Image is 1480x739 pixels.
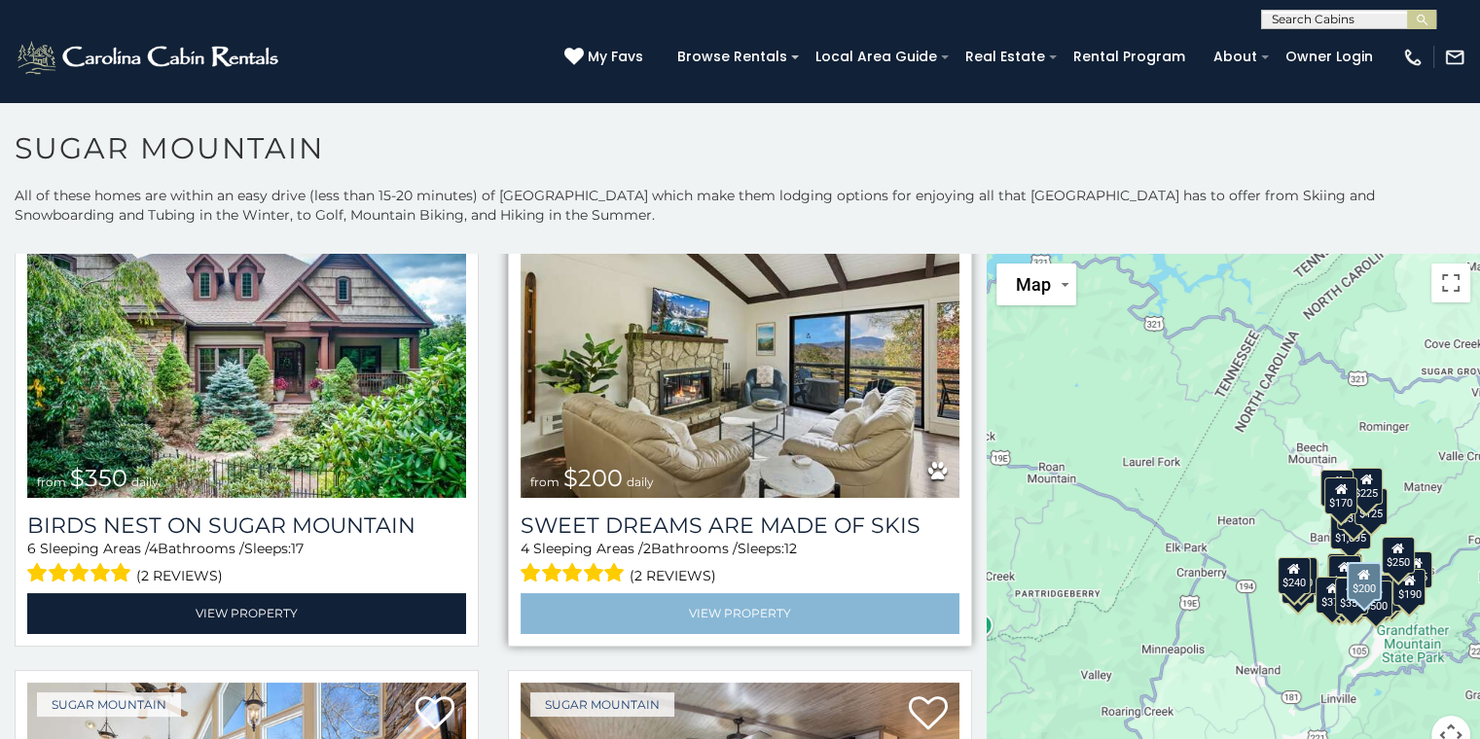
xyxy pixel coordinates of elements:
[415,694,454,735] a: Add to favorites
[1276,42,1383,72] a: Owner Login
[136,563,223,588] span: (2 reviews)
[530,692,674,717] a: Sugar Mountain
[27,512,466,539] a: Birds Nest On Sugar Mountain
[149,540,158,557] span: 4
[806,42,947,72] a: Local Area Guide
[27,204,466,498] a: Birds Nest On Sugar Mountain from $350 daily
[1398,551,1431,588] div: $155
[1016,274,1051,295] span: Map
[1358,581,1391,617] div: $500
[630,563,716,588] span: (2 reviews)
[70,464,127,492] span: $350
[1277,556,1310,593] div: $240
[1431,264,1470,302] button: Toggle fullscreen view
[1064,42,1195,72] a: Rental Program
[15,38,284,77] img: White-1-2.png
[1316,576,1349,613] div: $375
[521,204,959,498] img: Sweet Dreams Are Made Of Skis
[521,540,529,557] span: 4
[1320,470,1354,507] div: $240
[1336,492,1369,529] div: $350
[27,540,36,557] span: 6
[1354,488,1387,525] div: $125
[1327,554,1360,591] div: $300
[909,694,948,735] a: Add to favorites
[784,540,797,557] span: 12
[27,593,466,633] a: View Property
[1402,47,1424,68] img: phone-regular-white.png
[643,540,651,557] span: 2
[521,204,959,498] a: Sweet Dreams Are Made Of Skis from $200 daily
[131,475,159,489] span: daily
[521,512,959,539] a: Sweet Dreams Are Made Of Skis
[1204,42,1267,72] a: About
[521,539,959,588] div: Sleeping Areas / Bathrooms / Sleeps:
[564,47,648,68] a: My Favs
[588,47,643,67] span: My Favs
[1368,575,1401,612] div: $195
[521,593,959,633] a: View Property
[563,464,623,492] span: $200
[1350,468,1383,505] div: $225
[1346,562,1381,601] div: $200
[1283,556,1317,593] div: $210
[1323,476,1356,513] div: $170
[37,692,181,717] a: Sugar Mountain
[27,539,466,588] div: Sleeping Areas / Bathrooms / Sleeps:
[1330,512,1371,549] div: $1,095
[627,475,654,489] span: daily
[37,475,66,489] span: from
[996,264,1076,305] button: Change map style
[530,475,560,489] span: from
[668,42,797,72] a: Browse Rentals
[1326,553,1359,590] div: $190
[27,204,466,498] img: Birds Nest On Sugar Mountain
[291,540,304,557] span: 17
[1392,568,1426,605] div: $190
[1444,47,1465,68] img: mail-regular-white.png
[1334,578,1367,615] div: $350
[956,42,1055,72] a: Real Estate
[1381,536,1414,573] div: $250
[1281,566,1315,603] div: $355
